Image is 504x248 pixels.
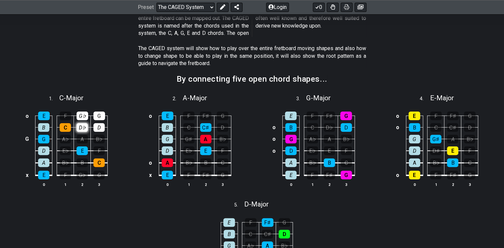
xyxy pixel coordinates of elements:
[464,158,475,167] div: C
[217,158,228,167] div: C
[200,171,211,179] div: F♯
[38,123,49,132] div: B
[262,218,273,227] div: F♯
[74,181,91,188] th: 2
[461,181,478,188] th: 3
[430,135,441,143] div: G♯
[49,95,59,103] span: 1 .
[324,123,335,132] div: D♭
[183,171,195,179] div: F
[285,123,297,132] div: B
[270,145,278,157] td: o
[162,158,173,167] div: A
[77,123,88,132] div: D♭
[217,171,228,179] div: G
[183,135,195,143] div: G♯
[430,158,441,167] div: B♭
[77,171,88,179] div: G♭
[464,123,475,132] div: D
[341,135,352,143] div: B♭
[324,146,335,155] div: E
[156,3,215,12] select: Preset
[93,158,105,167] div: C
[464,135,475,143] div: B♭
[77,112,88,120] div: G♭
[266,3,289,12] button: Login
[430,171,441,179] div: F
[430,112,442,120] div: F
[323,112,335,120] div: F♯
[38,158,49,167] div: A
[162,171,173,179] div: E
[306,94,331,102] span: G - Major
[409,146,420,155] div: D
[341,171,352,179] div: G
[93,123,105,132] div: D
[38,135,49,143] div: G
[406,181,423,188] th: 0
[162,123,173,132] div: B
[420,95,430,103] span: 4 .
[91,181,108,188] th: 3
[60,146,71,155] div: E♭
[307,158,318,167] div: B♭
[245,230,256,238] div: C
[244,200,269,208] span: D - Major
[279,218,290,227] div: G
[430,146,441,155] div: D♯
[285,112,297,120] div: E
[23,133,31,145] td: G
[340,112,352,120] div: G
[60,171,71,179] div: F
[183,112,195,120] div: F
[231,3,243,12] button: Share Preset
[307,146,318,155] div: E♭
[35,181,52,188] th: 0
[93,112,105,120] div: G
[464,112,476,120] div: G
[38,112,50,120] div: E
[77,158,88,167] div: B
[162,146,173,155] div: D
[464,146,475,155] div: F
[279,230,290,238] div: D
[234,202,244,209] span: 5 .
[430,94,454,102] span: E - Major
[355,3,366,12] button: Create image
[324,171,335,179] div: F♯
[394,110,402,122] td: o
[394,122,402,133] td: o
[430,123,441,132] div: C
[427,181,444,188] th: 1
[138,4,154,11] span: Preset
[327,3,339,12] button: Toggle Dexterity for all fretkits
[223,218,235,227] div: E
[93,171,105,179] div: G
[200,123,211,132] div: C♯
[444,181,461,188] th: 2
[217,112,228,120] div: G
[307,171,318,179] div: F
[77,146,88,155] div: E
[200,112,211,120] div: F♯
[200,158,211,167] div: B
[59,94,84,102] span: C - Major
[214,181,231,188] th: 3
[341,158,352,167] div: C
[409,171,420,179] div: E
[262,230,273,238] div: C♯
[60,135,71,143] div: A♭
[177,75,327,83] h2: By connecting five open chord shapes...
[23,110,31,122] td: o
[285,158,297,167] div: A
[200,146,211,155] div: E
[23,169,31,181] td: x
[285,135,297,143] div: G
[447,123,458,132] div: C♯
[338,181,355,188] th: 3
[341,3,353,12] button: Print
[409,112,420,120] div: E
[296,95,306,103] span: 3 .
[313,3,325,12] button: 0
[282,181,299,188] th: 0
